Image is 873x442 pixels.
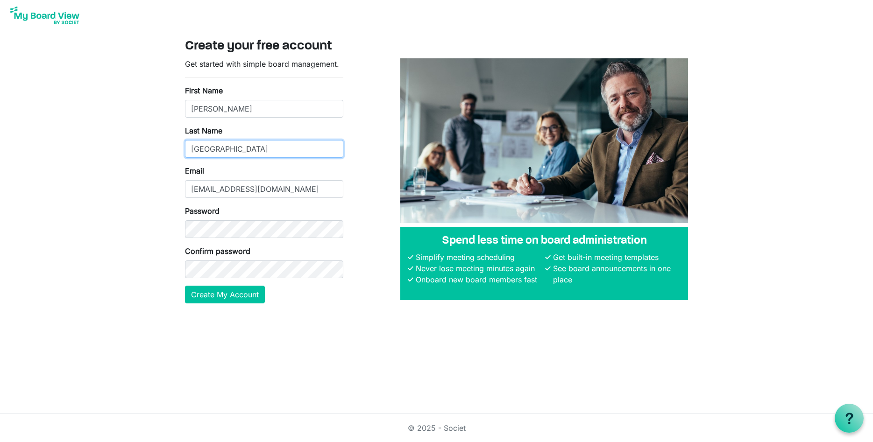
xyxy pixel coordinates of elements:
[400,58,688,223] img: A photograph of board members sitting at a table
[413,252,543,263] li: Simplify meeting scheduling
[551,263,681,285] li: See board announcements in one place
[185,286,265,303] button: Create My Account
[185,59,339,69] span: Get started with simple board management.
[185,165,204,176] label: Email
[408,423,466,433] a: © 2025 - Societ
[7,4,82,27] img: My Board View Logo
[413,274,543,285] li: Onboard new board members fast
[551,252,681,263] li: Get built-in meeting templates
[185,39,688,55] h3: Create your free account
[408,234,681,248] h4: Spend less time on board administration
[413,263,543,274] li: Never lose meeting minutes again
[185,85,223,96] label: First Name
[185,125,222,136] label: Last Name
[185,205,220,217] label: Password
[185,246,250,257] label: Confirm password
